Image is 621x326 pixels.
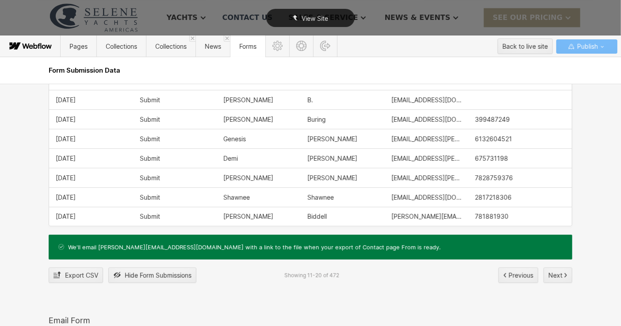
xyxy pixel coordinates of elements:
span: [EMAIL_ADDRESS][DOMAIN_NAME] [391,116,462,123]
span: Biddell [307,213,327,220]
div: Thursday, September 4, 2025 10:10 PM [49,110,133,129]
span: News [205,43,221,50]
span: [DATE] [56,194,76,201]
span: [DATE] [56,155,76,162]
span: Buring [307,116,326,123]
span: Submit [140,194,160,201]
span: [EMAIL_ADDRESS][DOMAIN_NAME] [391,97,462,104]
span: [PERSON_NAME] [307,175,357,182]
span: [PERSON_NAME][EMAIL_ADDRESS][PERSON_NAME][DOMAIN_NAME] [391,213,462,220]
span: We'll email [PERSON_NAME][EMAIL_ADDRESS][DOMAIN_NAME] with a link to the file when your export of... [68,243,563,251]
div: Back to live site [502,40,548,53]
span: Publish [575,40,598,53]
span: 7828759376 [475,175,513,182]
span: Submit [140,136,160,143]
span: [PERSON_NAME] [223,97,273,104]
div: Thursday, September 4, 2025 12:24 AM [49,188,133,207]
span: B. [307,97,313,104]
span: [PERSON_NAME] [223,175,273,182]
button: Back to live site [498,39,553,54]
span: [DATE] [56,175,76,182]
span: 675731198 [475,155,508,162]
button: Next [544,268,572,283]
div: Saturday, September 6, 2025 4:08 AM [49,90,133,109]
span: Export CSV [65,269,98,282]
span: Shawnee [223,194,250,201]
span: Previous [509,269,533,282]
span: Submit [140,97,160,104]
span: [PERSON_NAME] [307,155,357,162]
span: [DATE] [56,213,76,220]
span: Hide Form Submissions [125,269,192,282]
span: Collections [106,43,137,50]
span: 781881930 [475,213,509,220]
span: Submit [140,213,160,220]
span: [EMAIL_ADDRESS][DOMAIN_NAME] [391,194,462,201]
span: 6132604521 [475,136,512,143]
span: Submit [140,175,160,182]
div: Wednesday, September 3, 2025 1:44 PM [49,207,133,226]
span: [DATE] [56,116,76,123]
span: Submit [140,116,160,123]
span: Next [548,269,563,282]
div: Thursday, September 4, 2025 9:24 PM [49,129,133,148]
span: [PERSON_NAME] [223,213,273,220]
span: [EMAIL_ADDRESS][PERSON_NAME][DOMAIN_NAME] [391,175,462,182]
span: Genesis [223,136,246,143]
span: Forms [239,43,257,50]
span: [PERSON_NAME] [223,116,273,123]
span: View Site [302,15,328,22]
span: Collections [155,43,187,50]
span: [EMAIL_ADDRESS][PERSON_NAME][DOMAIN_NAME] [391,155,462,162]
span: [PERSON_NAME] [307,136,357,143]
button: Export CSV [49,268,103,283]
span: Shawnee [307,194,334,201]
span: [DATE] [56,97,76,104]
span: Submit [140,155,160,162]
span: Demi [223,155,238,162]
span: Pages [69,43,88,50]
div: Email Form [49,316,572,325]
div: Thursday, September 4, 2025 8:24 PM [49,149,133,168]
span: 399487249 [475,116,510,123]
div: Thursday, September 4, 2025 2:52 AM [49,168,133,187]
button: Hide Form Submissions [108,268,196,283]
span: 2817218306 [475,194,512,201]
button: Previous [498,268,538,283]
h2: Form Submission Data [49,66,572,75]
button: Publish [556,39,617,54]
div: Showing 11-20 of 472 [284,272,339,279]
a: Close 'News' tab [224,35,230,42]
a: Close 'Collections' tab [189,35,195,42]
span: [DATE] [56,136,76,143]
span: [EMAIL_ADDRESS][PERSON_NAME][DOMAIN_NAME] [391,136,462,143]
